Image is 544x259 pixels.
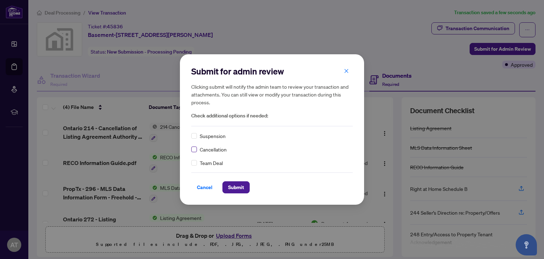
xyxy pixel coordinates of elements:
span: Submit [228,182,244,193]
button: Open asap [516,234,537,255]
span: close [344,68,349,73]
h2: Submit for admin review [191,66,353,77]
button: Cancel [191,181,218,193]
span: Check additional options if needed: [191,112,353,120]
h5: Clicking submit will notify the admin team to review your transaction and attachments. You can st... [191,83,353,106]
button: Submit [222,181,250,193]
span: Cancellation [200,145,227,153]
span: Suspension [200,132,226,140]
span: Cancel [197,182,212,193]
span: Team Deal [200,159,223,167]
